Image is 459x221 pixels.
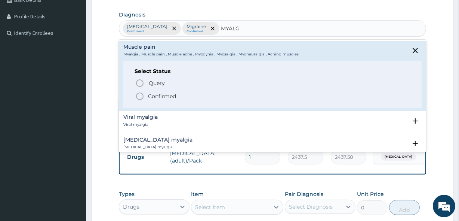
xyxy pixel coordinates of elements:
h6: Select Status [135,69,410,74]
p: [MEDICAL_DATA] myalgia [123,145,192,150]
i: close select status [411,46,420,55]
label: Unit Price [357,190,384,198]
i: open select status [411,116,420,125]
div: Drugs [123,203,139,211]
i: status option query [135,79,144,88]
small: Confirmed [187,30,206,33]
td: Drugs [123,150,166,164]
p: Migraine [187,24,206,30]
span: [MEDICAL_DATA] [381,153,416,161]
label: Item [191,190,204,198]
h4: [MEDICAL_DATA] myalgia [123,137,192,143]
textarea: Type your message and hit 'Enter' [4,144,142,170]
span: We're online! [43,64,103,140]
h4: Muscle pain [123,44,299,50]
h4: Viral myalgia [123,114,158,120]
label: Types [119,191,135,197]
p: Viral myalgia [123,122,158,127]
span: remove selection option [209,25,216,32]
label: Pair Diagnosis [285,190,323,198]
div: Select Diagnosis [289,203,333,211]
p: Myalgia , Muscle pain , Muscle ache , Myodynia , Myosalgia , Myoneuralgia , Aching muscles [123,52,299,57]
small: Confirmed [127,30,167,33]
button: Add [389,200,420,215]
i: open select status [411,139,420,148]
p: [MEDICAL_DATA] [127,24,167,30]
div: Chat with us now [39,42,126,52]
div: Select Item [195,203,225,211]
td: [MEDICAL_DATA] (adult)/Pack [166,146,241,168]
span: remove selection option [171,25,178,32]
p: Confirmed [148,93,176,100]
div: Minimize live chat window [123,4,141,22]
label: Diagnosis [119,11,145,18]
i: status option filled [135,92,144,101]
span: Query [149,79,165,87]
img: d_794563401_company_1708531726252_794563401 [14,37,30,56]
